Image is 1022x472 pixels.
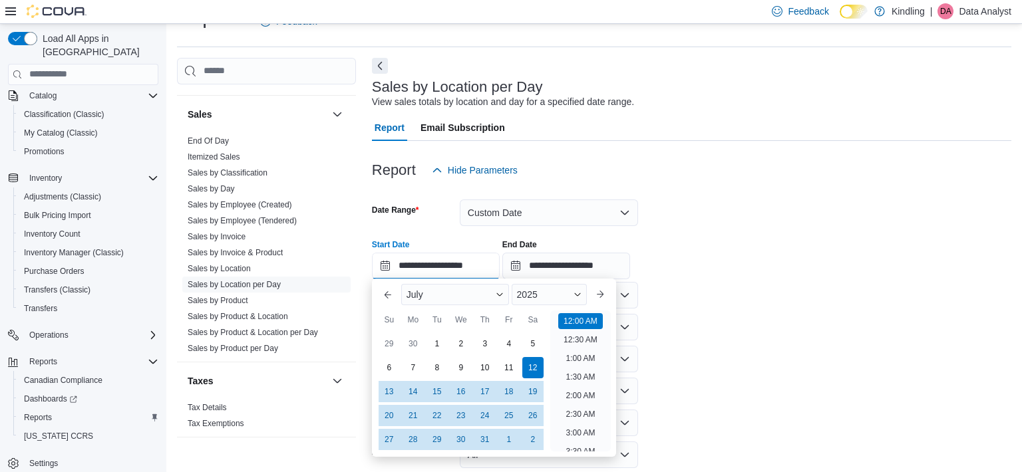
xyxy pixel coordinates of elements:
div: day-1 [426,333,448,354]
span: 2025 [517,289,538,300]
ul: Time [550,310,611,451]
button: Open list of options [619,322,630,332]
a: Sales by Invoice & Product [188,248,283,257]
button: Taxes [188,374,327,388]
button: Reports [3,352,164,371]
h3: Sales [188,108,212,121]
button: Next [372,58,388,74]
div: day-13 [379,381,400,402]
button: Reports [24,354,63,370]
span: Promotions [19,144,158,160]
div: Button. Open the month selector. July is currently selected. [401,284,509,305]
li: 3:30 AM [560,443,600,459]
div: day-29 [379,333,400,354]
span: Inventory [29,173,62,183]
div: day-28 [403,429,424,450]
a: Sales by Product & Location [188,312,288,321]
a: Tax Exemptions [188,419,244,428]
span: Catalog [24,88,158,104]
span: Washington CCRS [19,428,158,444]
div: day-31 [474,429,496,450]
div: day-2 [450,333,472,354]
span: Operations [29,330,69,340]
span: Purchase Orders [24,266,85,277]
span: Itemized Sales [188,152,240,162]
span: Dashboards [24,394,77,404]
div: day-8 [426,357,448,378]
button: Inventory [24,170,67,186]
div: day-9 [450,357,472,378]
span: Inventory Count [24,229,81,239]
div: day-6 [379,357,400,378]
h3: Sales by Location per Day [372,79,543,95]
span: Transfers (Classic) [19,282,158,298]
span: Bulk Pricing Import [19,207,158,223]
span: Sales by Product per Day [188,343,278,354]
div: day-4 [498,333,520,354]
span: Classification (Classic) [19,106,158,122]
a: Products to Archive [188,77,256,86]
div: Taxes [177,400,356,437]
button: Promotions [13,142,164,161]
button: Adjustments (Classic) [13,187,164,206]
button: Classification (Classic) [13,105,164,124]
button: Transfers (Classic) [13,281,164,299]
span: My Catalog (Classic) [24,128,98,138]
a: Sales by Day [188,184,235,193]
button: Hide Parameters [426,157,523,183]
span: Sales by Location [188,263,251,274]
button: Inventory Manager (Classic) [13,243,164,262]
button: Reports [13,408,164,427]
a: Sales by Product per Day [188,344,278,353]
a: Tax Details [188,403,227,412]
span: Sales by Product & Location per Day [188,327,318,338]
label: Start Date [372,239,410,250]
span: Canadian Compliance [24,375,102,386]
p: Kindling [892,3,925,19]
span: Sales by Product [188,295,248,306]
a: Settings [24,455,63,471]
span: Transfers [19,300,158,316]
div: day-30 [403,333,424,354]
div: Sa [522,309,544,330]
button: Open list of options [619,354,630,364]
span: Classification (Classic) [24,109,104,120]
span: Bulk Pricing Import [24,210,91,221]
div: day-11 [498,357,520,378]
h3: Taxes [188,374,214,388]
div: day-20 [379,405,400,426]
a: Adjustments (Classic) [19,189,106,205]
button: Purchase Orders [13,262,164,281]
span: My Catalog (Classic) [19,125,158,141]
div: Mo [403,309,424,330]
div: Th [474,309,496,330]
a: [US_STATE] CCRS [19,428,98,444]
button: Bulk Pricing Import [13,206,164,225]
button: Next month [590,284,611,305]
span: Report [375,114,405,141]
a: Sales by Location [188,264,251,273]
span: Settings [24,455,158,471]
h3: Report [372,162,416,178]
div: Su [379,309,400,330]
a: End Of Day [188,136,229,146]
div: day-5 [522,333,544,354]
span: Sales by Location per Day [188,279,281,290]
span: Sales by Employee (Created) [188,199,292,210]
span: Operations [24,327,158,343]
a: Dashboards [19,391,83,407]
span: Reports [24,354,158,370]
span: [US_STATE] CCRS [24,431,93,441]
div: day-26 [522,405,544,426]
button: Custom Date [460,199,638,226]
button: Canadian Compliance [13,371,164,390]
button: My Catalog (Classic) [13,124,164,142]
span: Sales by Classification [188,168,267,178]
button: [US_STATE] CCRS [13,427,164,445]
span: Transfers (Classic) [24,285,90,295]
div: day-23 [450,405,472,426]
span: Inventory Manager (Classic) [24,247,124,258]
li: 1:00 AM [560,350,600,366]
img: Cova [27,5,86,18]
